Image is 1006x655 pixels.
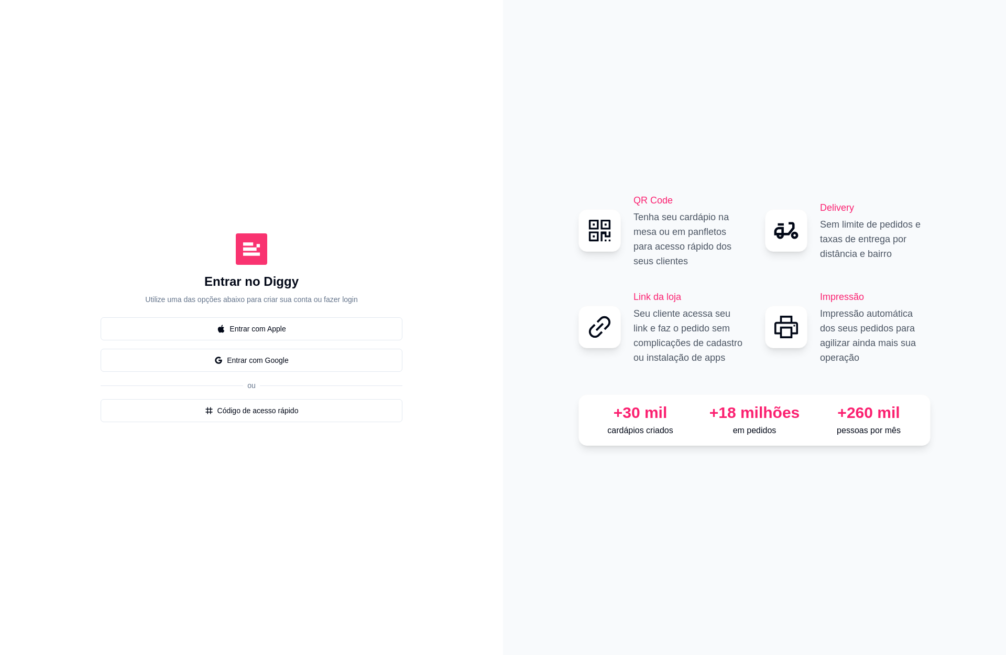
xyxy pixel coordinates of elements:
img: Diggy [236,233,267,265]
p: Impressão automática dos seus pedidos para agilizar ainda mais sua operação [820,306,931,365]
button: numberCódigo de acesso rápido [101,399,402,422]
span: google [214,356,223,364]
p: Seu cliente acessa seu link e faz o pedido sem complicações de cadastro ou instalação de apps [633,306,744,365]
h2: Link da loja [633,289,744,304]
h2: Impressão [820,289,931,304]
span: apple [217,325,225,333]
h2: Delivery [820,200,931,215]
p: Tenha seu cardápio na mesa ou em panfletos para acesso rápido dos seus clientes [633,210,744,269]
div: +18 milhões [702,403,807,422]
p: Utilize uma das opções abaixo para criar sua conta ou fazer login [145,294,357,305]
span: number [205,406,213,415]
p: pessoas por mês [816,424,922,437]
p: em pedidos [702,424,807,437]
button: appleEntrar com Apple [101,317,402,340]
h1: Entrar no Diggy [204,273,299,290]
h2: QR Code [633,193,744,208]
div: +260 mil [816,403,922,422]
button: googleEntrar com Google [101,349,402,372]
div: +30 mil [587,403,693,422]
p: cardápios criados [587,424,693,437]
span: ou [243,381,260,390]
p: Sem limite de pedidos e taxas de entrega por distância e bairro [820,217,931,261]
